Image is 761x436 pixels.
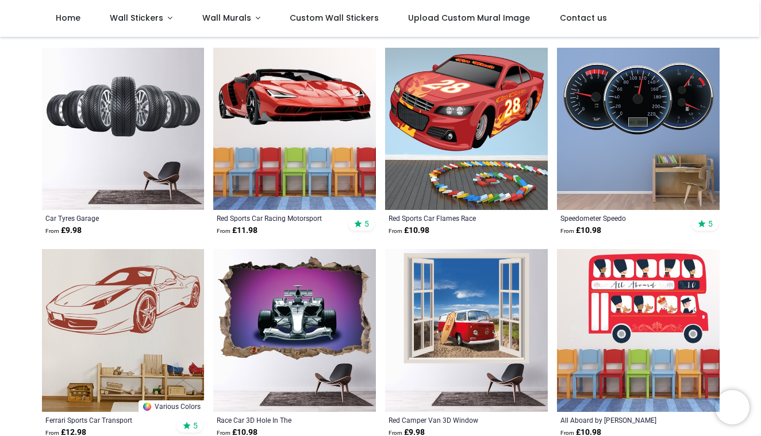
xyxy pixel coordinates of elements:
[560,12,607,24] span: Contact us
[110,12,163,24] span: Wall Stickers
[715,390,750,424] iframe: Brevo live chat
[408,12,530,24] span: Upload Custom Mural Image
[560,228,574,234] span: From
[202,12,251,24] span: Wall Murals
[385,48,548,211] img: Red Sports Car Flames Race Wall Sticker
[389,225,429,236] strong: £ 10.98
[290,12,379,24] span: Custom Wall Stickers
[385,249,548,412] img: Red Camper Van 3D Window Wall Sticker
[213,48,376,211] img: Red Sports Car Racing Motorsport Wall Sticker
[139,400,204,412] a: Various Colors
[708,219,713,229] span: 5
[42,48,205,211] img: Car Tyres Garage Wall Sticker
[560,430,574,436] span: From
[389,430,402,436] span: From
[45,228,59,234] span: From
[217,228,230,234] span: From
[45,225,82,236] strong: £ 9.98
[560,213,685,223] a: Speedometer Speedo
[42,249,205,412] img: Ferrari Sports Car Transport Wall Sticker
[56,12,80,24] span: Home
[560,225,601,236] strong: £ 10.98
[364,219,369,229] span: 5
[142,401,152,412] img: Color Wheel
[45,430,59,436] span: From
[213,249,376,412] img: Race Car 3D Hole In The Wall Sticker
[217,213,341,223] a: Red Sports Car Racing Motorsport
[389,213,513,223] a: Red Sports Car Flames Race
[45,213,170,223] a: Car Tyres Garage
[557,48,720,211] img: Speedometer Speedo Wall Sticker
[560,415,685,424] a: All Aboard by [PERSON_NAME]
[45,415,170,424] a: Ferrari Sports Car Transport
[217,430,230,436] span: From
[217,415,341,424] a: Race Car 3D Hole In The
[193,420,198,431] span: 5
[389,415,513,424] a: Red Camper Van 3D Window
[389,228,402,234] span: From
[217,225,257,236] strong: £ 11.98
[557,249,720,412] img: All Aboard Wall Sticker by Klara Hawkins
